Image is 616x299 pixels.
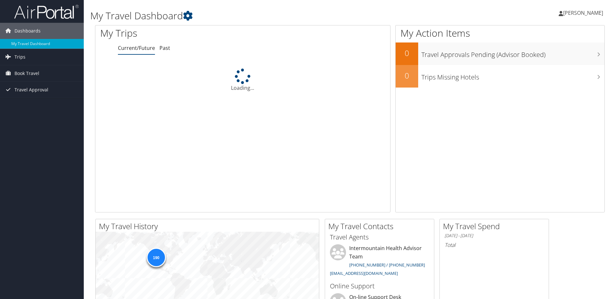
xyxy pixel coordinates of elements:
h3: Trips Missing Hotels [421,70,604,82]
span: Trips [14,49,25,65]
h2: My Travel History [99,221,319,232]
h2: 0 [396,48,418,59]
a: [EMAIL_ADDRESS][DOMAIN_NAME] [330,270,398,276]
span: Book Travel [14,65,39,81]
h6: Total [445,241,544,248]
a: 0Travel Approvals Pending (Advisor Booked) [396,42,604,65]
img: airportal-logo.png [14,4,79,19]
span: [PERSON_NAME] [563,9,603,16]
span: Travel Approval [14,82,48,98]
li: Intermountain Health Advisor Team [327,244,432,279]
h2: My Travel Spend [443,221,549,232]
h2: My Travel Contacts [328,221,434,232]
a: Current/Future [118,44,155,51]
a: [PHONE_NUMBER] / [PHONE_NUMBER] [349,262,425,268]
h3: Travel Agents [330,233,429,242]
h1: My Travel Dashboard [90,9,437,23]
div: 190 [146,248,166,267]
a: 0Trips Missing Hotels [396,65,604,88]
h6: [DATE] - [DATE] [445,233,544,239]
h3: Travel Approvals Pending (Advisor Booked) [421,47,604,59]
a: Past [159,44,170,51]
h1: My Action Items [396,26,604,40]
span: Dashboards [14,23,41,39]
a: [PERSON_NAME] [559,3,610,23]
div: Loading... [95,69,390,92]
h1: My Trips [100,26,263,40]
h2: 0 [396,70,418,81]
h3: Online Support [330,282,429,291]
